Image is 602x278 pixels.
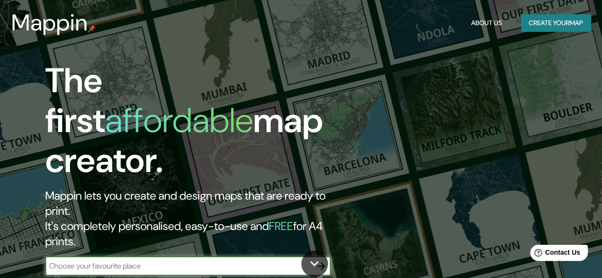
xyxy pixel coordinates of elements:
h1: affordable [105,98,253,143]
button: About Us [467,14,506,32]
input: Choose your favourite place [45,260,312,271]
h2: Mappin lets you create and design maps that are ready to print. It's completely personalised, eas... [45,188,346,249]
img: mappin-pin [88,25,96,32]
h3: Mappin [11,10,88,36]
button: Create yourmap [521,14,591,32]
iframe: Help widget launcher [517,241,592,268]
h1: The first map creator. [45,61,346,188]
h5: FREE [269,219,293,233]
